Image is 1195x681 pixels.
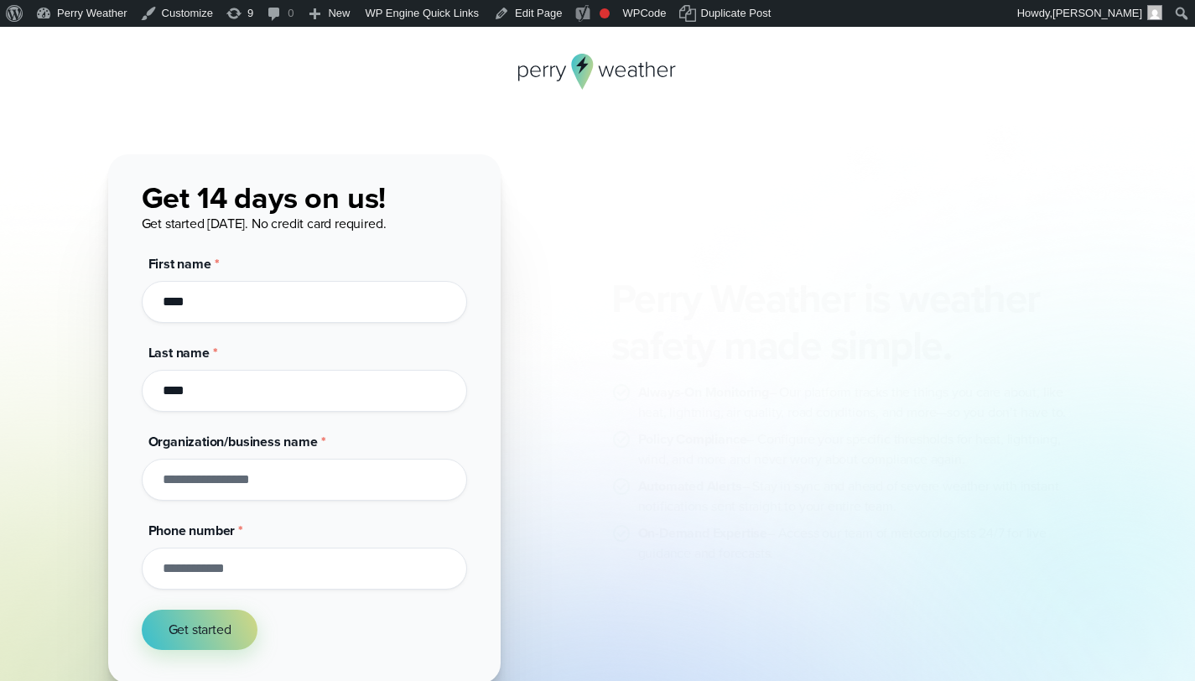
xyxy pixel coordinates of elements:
span: Get 14 days on us! [142,175,387,220]
div: Focus keyphrase not set [600,8,610,18]
span: First name [148,254,211,273]
button: Get started [142,610,258,650]
span: Phone number [148,521,236,540]
span: Organization/business name [148,432,318,451]
span: Get started [169,620,231,640]
span: [PERSON_NAME] [1052,7,1142,19]
span: Last name [148,343,210,362]
span: Get started [DATE]. No credit card required. [142,214,387,233]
